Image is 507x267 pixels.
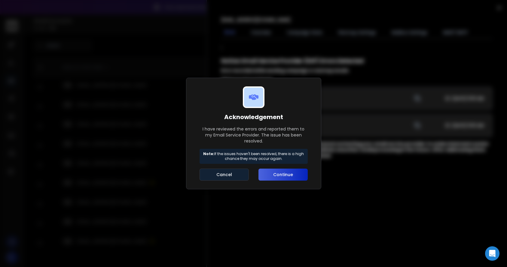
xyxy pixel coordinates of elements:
button: Cancel [200,169,249,181]
p: I have reviewed the errors and reported them to my Email Service Provider. The issue has been res... [200,126,308,144]
button: Continue [258,169,307,181]
h1: Acknowledgement [200,113,308,121]
strong: Note: [203,151,214,156]
p: If the issues haven't been resolved, there is a high chance they may occur again. [202,151,305,161]
div: Open Intercom Messenger [485,246,499,261]
div: ; [221,43,493,183]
